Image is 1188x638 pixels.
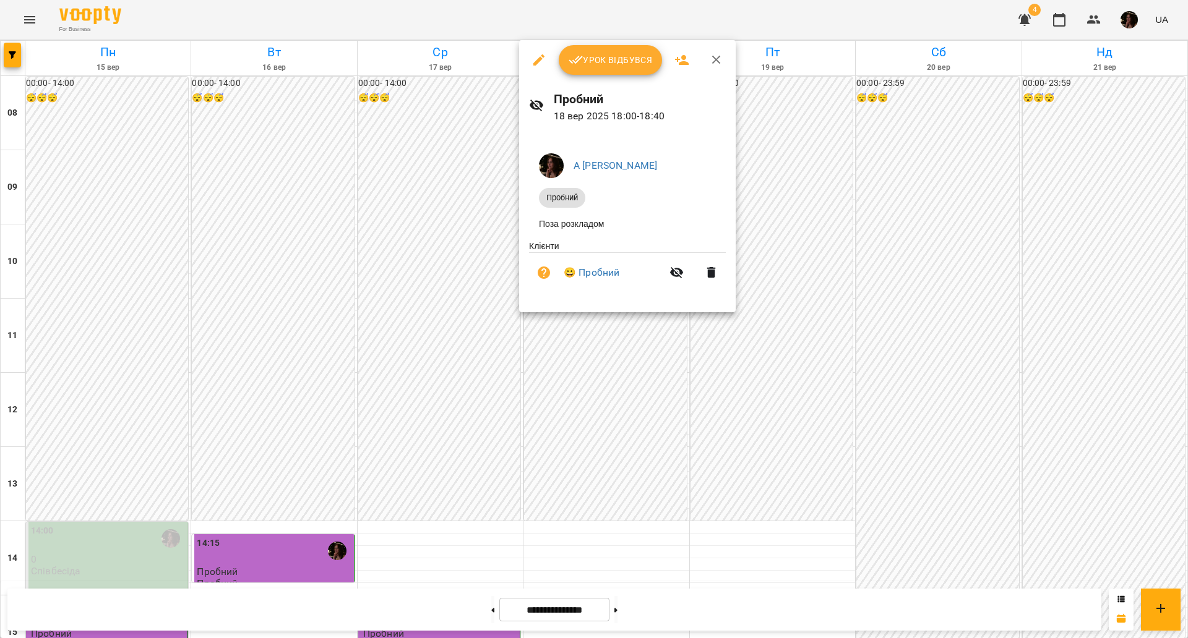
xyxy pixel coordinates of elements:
span: Урок відбувся [569,53,653,67]
h6: Пробний [554,90,726,109]
button: Візит ще не сплачено. Додати оплату? [529,258,559,287]
a: 😀 Пробний [564,265,619,280]
span: Пробний [539,192,585,203]
button: Урок відбувся [559,45,663,75]
img: 1b79b5faa506ccfdadca416541874b02.jpg [539,153,564,178]
a: А [PERSON_NAME] [574,159,657,171]
p: 18 вер 2025 18:00 - 18:40 [554,109,726,124]
ul: Клієнти [529,240,726,297]
li: Поза розкладом [529,213,726,235]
